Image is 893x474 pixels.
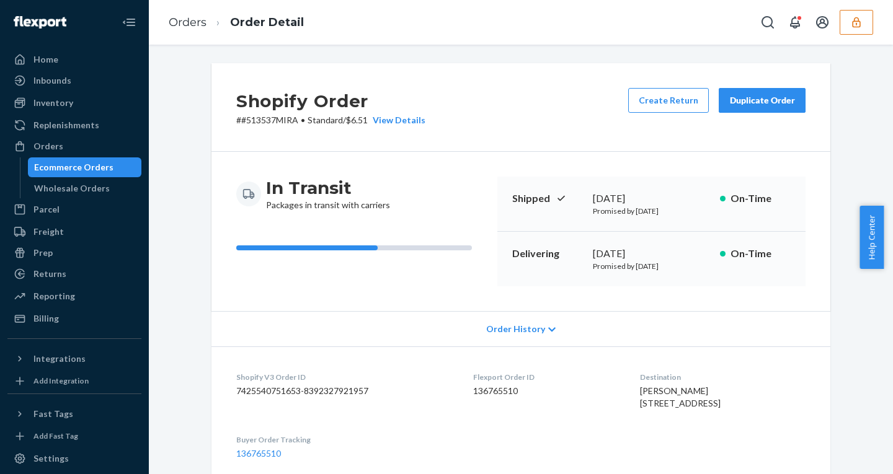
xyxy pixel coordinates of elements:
[236,372,453,382] dt: Shopify V3 Order ID
[266,177,390,211] div: Packages in transit with carriers
[159,4,314,41] ol: breadcrumbs
[7,374,141,388] a: Add Integration
[33,247,53,259] div: Prep
[14,16,66,29] img: Flexport logo
[7,136,141,156] a: Orders
[236,385,453,397] dd: 7425540751653-8392327921957
[593,191,710,206] div: [DATE]
[7,264,141,284] a: Returns
[33,97,73,109] div: Inventory
[236,88,425,114] h2: Shopify Order
[301,115,305,125] span: •
[33,119,99,131] div: Replenishments
[34,161,113,173] div: Ecommerce Orders
[7,449,141,468] a: Settings
[33,353,86,365] div: Integrations
[731,247,791,261] p: On-Time
[628,88,709,113] button: Create Return
[7,50,141,69] a: Home
[729,94,795,107] div: Duplicate Order
[7,71,141,90] a: Inbounds
[512,247,583,261] p: Delivering
[117,10,141,35] button: Close Navigation
[7,115,141,135] a: Replenishments
[7,243,141,263] a: Prep
[593,206,710,216] p: Promised by [DATE]
[33,290,75,302] div: Reporting
[486,323,545,335] span: Order History
[33,375,89,386] div: Add Integration
[236,434,453,445] dt: Buyer Order Tracking
[33,268,66,280] div: Returns
[783,10,807,35] button: Open notifications
[28,178,142,198] a: Wholesale Orders
[33,452,69,465] div: Settings
[33,53,58,66] div: Home
[640,385,721,408] span: [PERSON_NAME] [STREET_ADDRESS]
[593,261,710,271] p: Promised by [DATE]
[33,226,64,238] div: Freight
[7,404,141,424] button: Fast Tags
[33,408,73,420] div: Fast Tags
[719,88,806,113] button: Duplicate Order
[33,140,63,152] div: Orders
[7,200,141,219] a: Parcel
[34,182,110,195] div: Wholesale Orders
[755,10,780,35] button: Open Search Box
[473,385,620,397] dd: 136765510
[266,177,390,199] h3: In Transit
[7,349,141,369] button: Integrations
[33,74,71,87] div: Inbounds
[7,286,141,306] a: Reporting
[7,93,141,113] a: Inventory
[593,247,710,261] div: [DATE]
[33,203,60,216] div: Parcel
[308,115,343,125] span: Standard
[7,429,141,444] a: Add Fast Tag
[731,191,791,206] p: On-Time
[169,15,207,29] a: Orders
[236,448,281,459] a: 136765510
[230,15,304,29] a: Order Detail
[28,157,142,177] a: Ecommerce Orders
[368,114,425,126] button: View Details
[33,312,59,325] div: Billing
[236,114,425,126] p: # #513537MIRA / $6.51
[810,10,835,35] button: Open account menu
[640,372,806,382] dt: Destination
[512,191,583,206] p: Shipped
[33,431,78,441] div: Add Fast Tag
[7,222,141,242] a: Freight
[473,372,620,382] dt: Flexport Order ID
[7,309,141,328] a: Billing
[860,206,884,269] button: Help Center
